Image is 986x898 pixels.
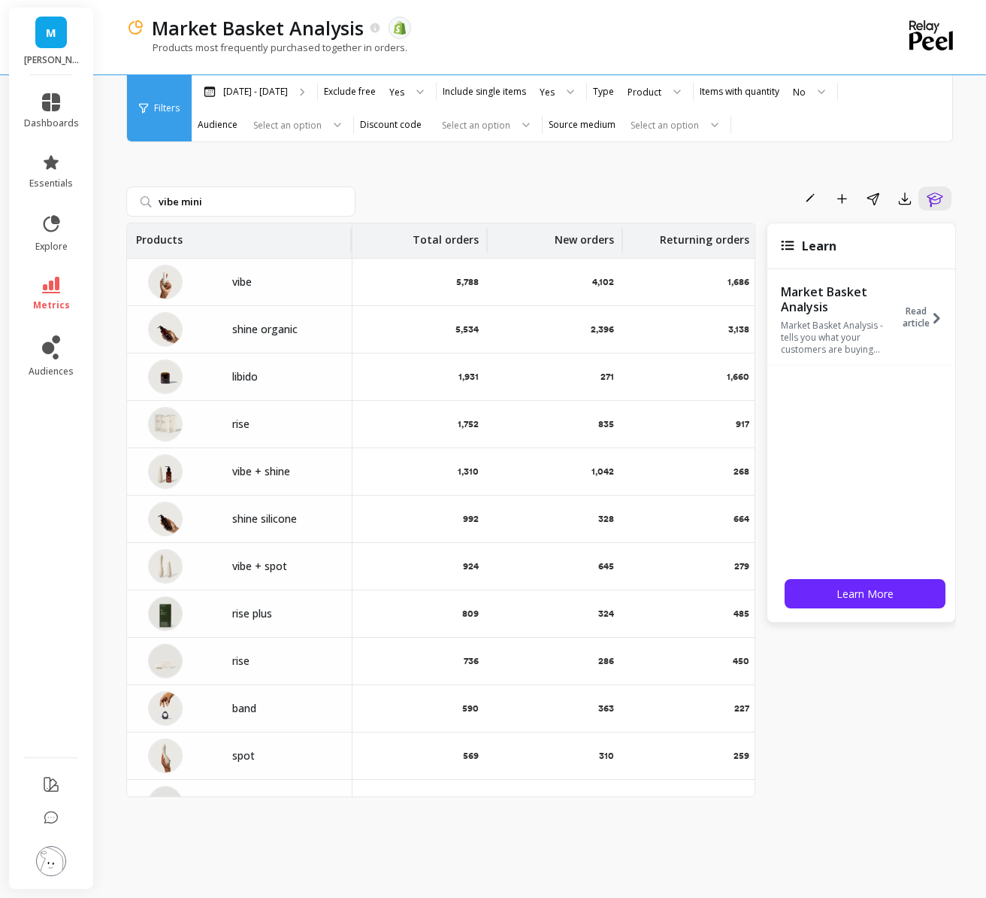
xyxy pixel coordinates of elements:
p: spot [232,748,334,763]
p: 2,396 [591,323,614,335]
p: 259 [733,750,749,762]
img: MD_spot_vibe_01.jpg [148,549,183,584]
button: Read article [903,283,951,352]
div: Product [628,85,661,99]
span: audiences [29,366,74,378]
p: Returning orders [660,223,749,247]
p: 664 [733,513,749,525]
p: 1,310 [458,466,479,478]
img: rise_shine-organic-0.jpg [148,786,183,821]
p: 485 [733,608,749,620]
span: metrics [33,299,70,311]
p: New orders [555,223,614,247]
p: Market Basket Analysis [152,15,364,41]
p: 1,660 [727,371,749,383]
img: MD_spot_md_grey_greybg_04.jpg [148,739,183,773]
p: 645 [598,560,614,572]
p: Products [136,223,183,247]
p: 1,042 [591,466,614,478]
p: 569 [463,750,479,762]
p: 450 [733,655,749,667]
img: dMvc6jvO-Recovered-1_1.png [148,407,183,441]
p: shine silicone [232,511,334,526]
div: Yes [389,85,404,99]
p: 324 [598,608,614,620]
p: vibe + spot [232,559,334,574]
img: header icon [126,19,144,37]
p: rise plus [232,606,334,621]
p: 736 [464,655,479,667]
p: 5,534 [455,323,479,335]
p: 917 [736,418,749,430]
div: Yes [540,85,555,99]
p: 1,686 [727,276,749,288]
p: vibe [232,275,334,290]
p: libido [232,369,334,384]
p: maude [24,54,79,66]
p: band [232,701,334,716]
p: 271 [600,371,614,383]
p: Total orders [413,223,479,247]
img: MD_Rise3pk_box_a1238dad-89ff-4696-b16a-09dafb807be9.jpg [148,644,183,678]
p: 835 [598,418,614,430]
span: Filters [154,102,180,114]
img: api.shopify.svg [393,21,407,35]
img: band---product---3.jpg [148,691,183,726]
p: 363 [598,702,614,714]
p: rise [232,417,334,432]
span: Learn More [836,587,894,601]
label: Include single items [443,86,526,98]
img: vibe_03.jpg [148,265,183,299]
img: MD_shine8oz_organic_greybg_02.jpg [148,312,183,347]
p: 286 [598,655,614,667]
p: 268 [733,466,749,478]
p: 4,102 [592,276,614,288]
p: 1,752 [458,418,479,430]
img: 10pack_1.jpg [148,596,183,631]
img: MD_vibe_shine_md_grey_01.jpg [148,454,183,489]
div: No [793,85,806,99]
p: 310 [599,750,614,762]
input: Search [126,187,355,217]
p: 590 [462,702,479,714]
p: 279 [734,560,749,572]
p: 924 [463,560,479,572]
p: vibe + shine [232,464,334,479]
span: dashboards [24,117,79,129]
p: 328 [598,513,614,525]
p: 992 [463,513,479,525]
button: Learn More [785,579,945,608]
p: 3,138 [728,323,749,335]
label: Type [593,86,614,98]
span: Read article [903,305,930,329]
p: Market Basket Analysis - tells you what your customers are buying together. What are all the comb... [781,320,899,356]
span: essentials [29,177,73,190]
span: explore [35,241,68,253]
p: 5,788 [456,276,479,288]
p: Products most frequently purchased together in orders. [126,41,407,54]
p: 227 [734,702,749,714]
p: Market Basket Analysis [781,284,899,314]
img: MD_libido_female_greybg_01_6d69b5d0-da0e-4473-aa70-c03d3d383a55.jpg [148,360,183,394]
p: rise + shine organic [232,796,334,811]
p: [DATE] - [DATE] [223,86,288,98]
span: Learn [802,238,836,254]
label: Exclude free [324,86,376,98]
img: MD_shine8oz_silicone_greybg_02.jpg [148,502,183,536]
label: Items with quantity [700,86,779,98]
p: rise [232,654,334,669]
p: 1,931 [458,371,479,383]
p: shine organic [232,322,334,337]
p: 809 [462,608,479,620]
img: profile picture [36,846,66,876]
span: M [46,24,56,41]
